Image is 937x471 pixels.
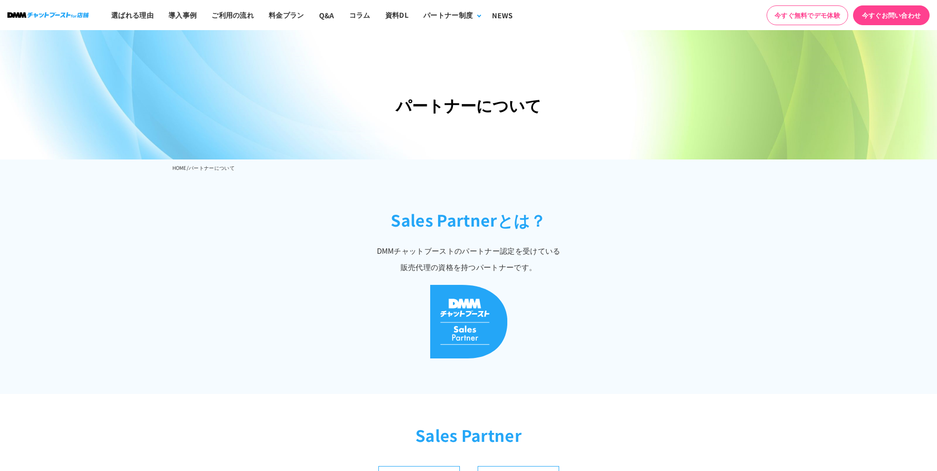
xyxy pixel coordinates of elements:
[189,162,235,174] li: パートナーについて
[172,164,187,171] a: HOME
[853,5,930,25] a: 今すぐお問い合わせ
[172,93,765,118] h1: パートナーについて
[7,12,89,18] img: ロゴ
[187,162,189,174] li: /
[767,5,848,25] a: 今すぐ無料でデモ体験
[423,10,473,20] div: パートナー制度
[430,285,508,358] img: DMMチャットブースト Sales Partner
